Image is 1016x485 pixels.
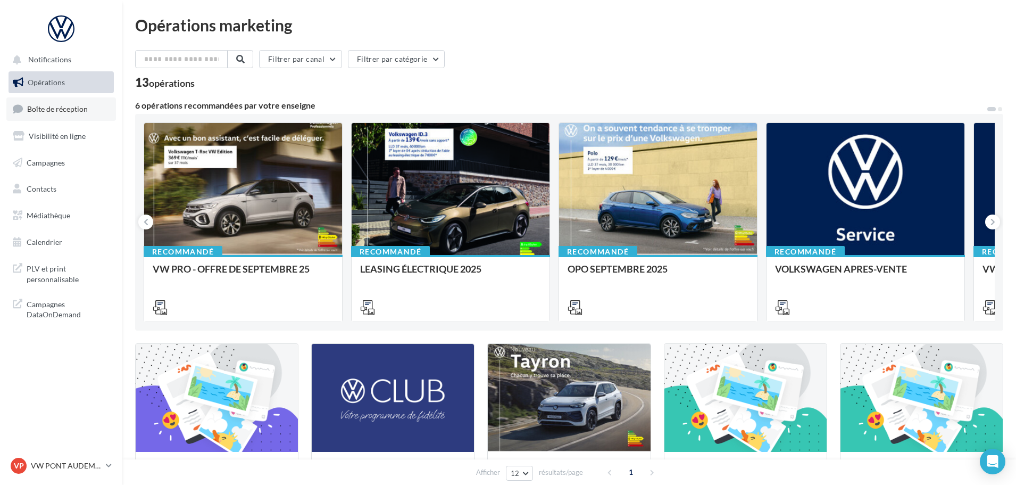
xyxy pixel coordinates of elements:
button: Filtrer par catégorie [348,50,445,68]
span: Notifications [28,55,71,64]
span: Afficher [476,467,500,478]
a: Campagnes [6,152,116,174]
span: PLV et print personnalisable [27,261,110,284]
span: Contacts [27,184,56,193]
span: 1 [622,464,639,481]
div: opérations [149,78,195,88]
a: Campagnes DataOnDemand [6,293,116,324]
a: Visibilité en ligne [6,125,116,147]
div: Recommandé [766,246,845,258]
button: 12 [506,466,533,481]
span: Opérations [28,78,65,87]
div: Open Intercom Messenger [980,449,1005,474]
button: Filtrer par canal [259,50,342,68]
div: OPO SEPTEMBRE 2025 [568,264,748,285]
div: Recommandé [351,246,430,258]
div: 6 opérations recommandées par votre enseigne [135,101,986,110]
span: Calendrier [27,237,62,246]
div: Opérations marketing [135,17,1003,33]
a: Médiathèque [6,204,116,227]
span: Médiathèque [27,211,70,220]
a: Calendrier [6,231,116,253]
span: Campagnes DataOnDemand [27,297,110,320]
p: VW PONT AUDEMER [31,461,102,471]
span: Boîte de réception [27,104,88,113]
div: Recommandé [559,246,637,258]
div: VW PRO - OFFRE DE SEPTEMBRE 25 [153,264,334,285]
span: 12 [511,469,520,478]
div: 13 [135,77,195,88]
span: VP [14,461,24,471]
a: Opérations [6,71,116,94]
div: VOLKSWAGEN APRES-VENTE [775,264,956,285]
a: Boîte de réception [6,97,116,120]
span: Visibilité en ligne [29,131,86,141]
div: LEASING ÉLECTRIQUE 2025 [360,264,541,285]
a: Contacts [6,178,116,200]
a: PLV et print personnalisable [6,257,116,289]
span: Campagnes [27,158,65,167]
div: Recommandé [144,246,222,258]
a: VP VW PONT AUDEMER [9,456,114,476]
span: résultats/page [539,467,583,478]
